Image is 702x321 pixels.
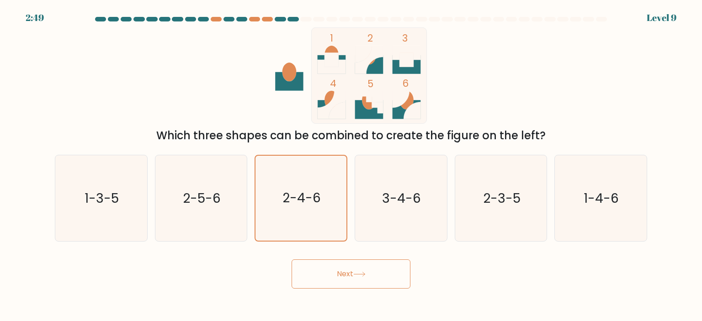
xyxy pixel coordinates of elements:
tspan: 3 [402,31,408,45]
text: 1-3-5 [85,189,119,207]
tspan: 6 [402,76,409,90]
text: 2-3-5 [483,189,521,207]
tspan: 5 [367,77,373,91]
text: 2-4-6 [282,189,321,207]
text: 2-5-6 [183,189,221,207]
text: 1-4-6 [584,189,619,207]
tspan: 1 [330,31,333,45]
tspan: 2 [367,31,373,45]
div: 2:49 [26,11,44,25]
div: Level 9 [647,11,676,25]
div: Which three shapes can be combined to create the figure on the left? [60,127,642,144]
tspan: 4 [330,76,336,90]
text: 3-4-6 [383,189,421,207]
button: Next [292,259,410,289]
